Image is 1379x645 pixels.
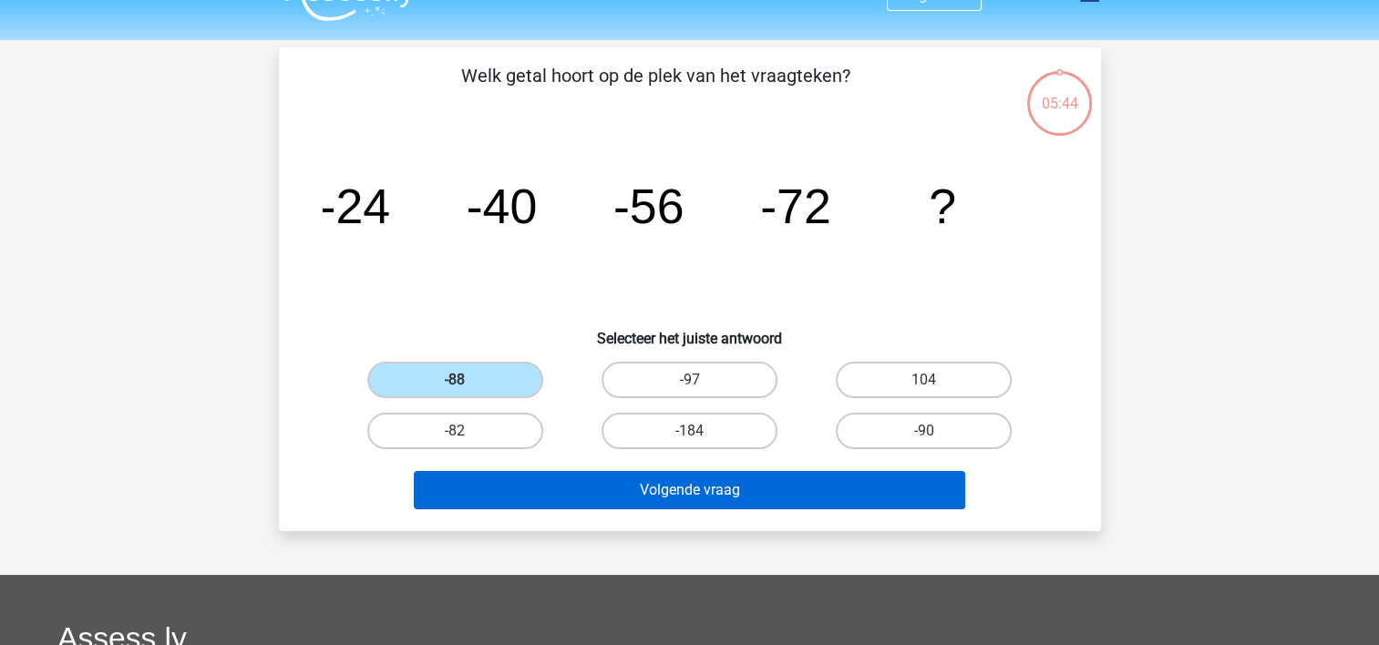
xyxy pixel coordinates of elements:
tspan: -72 [760,179,831,233]
h6: Selecteer het juiste antwoord [308,315,1072,347]
label: -90 [836,413,1012,449]
label: -82 [367,413,543,449]
label: -88 [367,362,543,398]
label: 104 [836,362,1012,398]
label: -184 [602,413,777,449]
tspan: ? [929,179,956,233]
tspan: -40 [466,179,537,233]
tspan: -24 [319,179,390,233]
label: -97 [602,362,777,398]
tspan: -56 [612,179,684,233]
div: 05:44 [1025,69,1094,115]
button: Volgende vraag [414,471,965,509]
p: Welk getal hoort op de plek van het vraagteken? [308,62,1003,117]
